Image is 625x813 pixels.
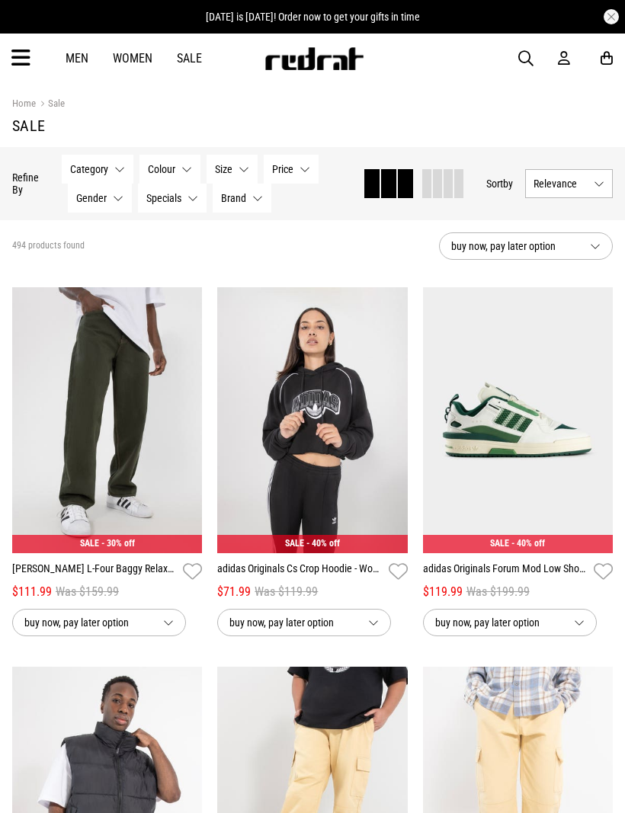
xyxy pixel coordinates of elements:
span: Specials [146,192,181,204]
img: Adidas Originals Cs Crop Hoodie - Womens in Black [217,287,407,553]
span: SALE [285,538,304,549]
span: $119.99 [423,583,463,601]
a: [PERSON_NAME] L-Four Baggy Relaxed Pants [12,561,177,583]
span: 494 products found [12,240,85,252]
button: buy now, pay later option [439,232,613,260]
span: $71.99 [217,583,251,601]
span: Brand [221,192,246,204]
button: Brand [213,184,271,213]
span: Colour [148,163,175,175]
button: Price [264,155,319,184]
span: - 40% off [511,538,545,549]
button: buy now, pay later option [12,609,186,636]
span: - 30% off [101,538,135,549]
span: Was $199.99 [466,583,530,601]
button: Relevance [525,169,613,198]
span: Category [70,163,108,175]
span: buy now, pay later option [435,613,562,632]
span: Gender [76,192,107,204]
span: Relevance [534,178,588,190]
span: $111.99 [12,583,52,601]
span: Price [272,163,293,175]
span: Was $159.99 [56,583,119,601]
button: Colour [139,155,200,184]
a: Men [66,51,88,66]
span: buy now, pay later option [24,613,151,632]
span: Size [215,163,232,175]
span: by [503,178,513,190]
a: Sale [36,98,65,112]
a: Sale [177,51,202,66]
img: Lee L-four Baggy Relaxed Pants in Green [12,287,202,553]
span: buy now, pay later option [451,237,578,255]
button: Category [62,155,133,184]
button: buy now, pay later option [217,609,391,636]
span: - 40% off [306,538,340,549]
p: Refine By [12,171,39,196]
button: Size [207,155,258,184]
span: SALE [490,538,509,549]
img: Redrat logo [264,47,364,70]
button: Gender [68,184,132,213]
a: adidas Originals Forum Mod Low Shoes [423,561,588,583]
button: Specials [138,184,207,213]
a: adidas Originals Cs Crop Hoodie - Womens [217,561,382,583]
img: Adidas Originals Forum Mod Low Shoes in White [423,287,613,553]
span: [DATE] is [DATE]! Order now to get your gifts in time [206,11,420,23]
h1: Sale [12,117,613,135]
button: buy now, pay later option [423,609,597,636]
span: buy now, pay later option [229,613,356,632]
span: Was $119.99 [255,583,318,601]
a: Women [113,51,152,66]
button: Sortby [486,174,513,193]
span: SALE [80,538,99,549]
a: Home [12,98,36,109]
